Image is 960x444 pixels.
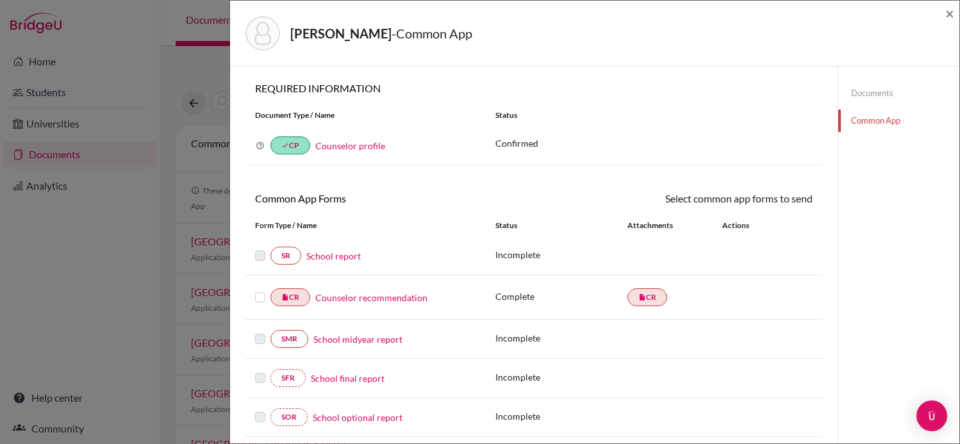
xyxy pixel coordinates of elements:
[290,26,392,41] strong: [PERSON_NAME]
[495,248,627,261] p: Incomplete
[281,293,289,301] i: insert_drive_file
[270,247,301,265] a: SR
[916,400,947,431] div: Open Intercom Messenger
[270,288,310,306] a: insert_drive_fileCR
[315,291,427,304] a: Counselor recommendation
[245,192,534,204] h6: Common App Forms
[495,370,627,384] p: Incomplete
[486,110,822,121] div: Status
[315,140,385,151] a: Counselor profile
[270,369,306,387] a: SFR
[627,220,707,231] div: Attachments
[495,220,627,231] div: Status
[306,249,361,263] a: School report
[495,290,627,303] p: Complete
[707,220,786,231] div: Actions
[313,333,402,346] a: School midyear report
[270,136,310,154] a: doneCP
[245,220,486,231] div: Form Type / Name
[534,191,822,206] div: Select common app forms to send
[245,110,486,121] div: Document Type / Name
[245,82,822,94] h6: REQUIRED INFORMATION
[838,82,959,104] a: Documents
[313,411,402,424] a: School optional report
[270,330,308,348] a: SMR
[945,6,954,21] button: Close
[838,110,959,132] a: Common App
[392,26,472,41] span: - Common App
[495,136,813,150] p: Confirmed
[270,408,308,426] a: SOR
[638,293,646,301] i: insert_drive_file
[627,288,667,306] a: insert_drive_fileCR
[495,409,627,423] p: Incomplete
[311,372,385,385] a: School final report
[945,4,954,22] span: ×
[281,142,289,149] i: done
[495,331,627,345] p: Incomplete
